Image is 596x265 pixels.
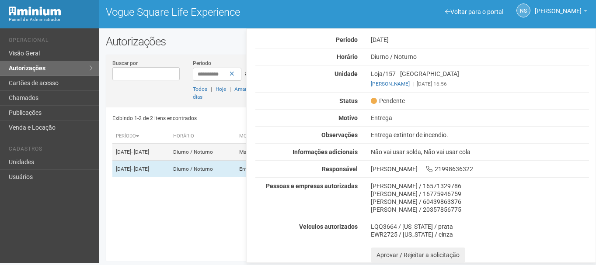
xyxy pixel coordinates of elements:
[335,70,358,77] strong: Unidade
[371,248,465,262] button: Aprovar / Rejeitar a solicitação
[299,223,358,230] strong: Veículos autorizados
[170,161,236,178] td: Diurno / Noturno
[371,206,589,213] div: [PERSON_NAME] / 20357856775
[371,182,589,190] div: [PERSON_NAME] / 16571329786
[112,112,345,125] div: Exibindo 1-2 de 2 itens encontrados
[170,129,236,144] th: Horário
[371,223,589,231] div: LQQ3664 / [US_STATE] / prata
[216,86,226,92] a: Hoje
[293,148,358,155] strong: Informações adicionais
[338,114,358,121] strong: Motivo
[371,190,589,198] div: [PERSON_NAME] / 16775946759
[9,16,93,24] div: Painel do Administrador
[230,86,231,92] span: |
[413,81,415,87] span: |
[516,3,530,17] a: NS
[234,86,254,92] a: Amanhã
[9,7,61,16] img: Minium
[193,59,211,67] label: Período
[371,81,410,87] a: [PERSON_NAME]
[236,144,286,161] td: Manutenção
[364,148,596,156] div: Não vai usar solda, Não vai usar cola
[371,198,589,206] div: [PERSON_NAME] / 60439863376
[321,131,358,138] strong: Observações
[371,231,589,238] div: EWR2725 / [US_STATE] / cinza
[211,86,212,92] span: |
[236,129,286,144] th: Motivo
[131,149,149,155] span: - [DATE]
[337,53,358,60] strong: Horário
[445,8,503,15] a: Voltar para o portal
[112,144,169,161] td: [DATE]
[364,114,596,122] div: Entrega
[336,36,358,43] strong: Período
[131,166,149,172] span: - [DATE]
[193,86,207,92] a: Todos
[364,165,596,173] div: [PERSON_NAME] 21998636322
[106,35,589,48] h2: Autorizações
[112,161,169,178] td: [DATE]
[364,36,596,44] div: [DATE]
[170,144,236,161] td: Diurno / Noturno
[9,146,93,155] li: Cadastros
[245,70,248,77] span: a
[112,59,138,67] label: Buscar por
[364,70,596,88] div: Loja/157 - [GEOGRAPHIC_DATA]
[535,9,587,16] a: [PERSON_NAME]
[322,165,358,172] strong: Responsável
[9,37,93,46] li: Operacional
[236,161,286,178] td: Entrega
[364,131,596,139] div: Entrega extintor de incendio.
[112,129,169,144] th: Período
[371,97,405,105] span: Pendente
[266,182,358,189] strong: Pessoas e empresas autorizadas
[339,97,358,104] strong: Status
[106,7,341,18] h1: Vogue Square Life Experience
[364,53,596,61] div: Diurno / Noturno
[371,80,589,88] div: [DATE] 16:56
